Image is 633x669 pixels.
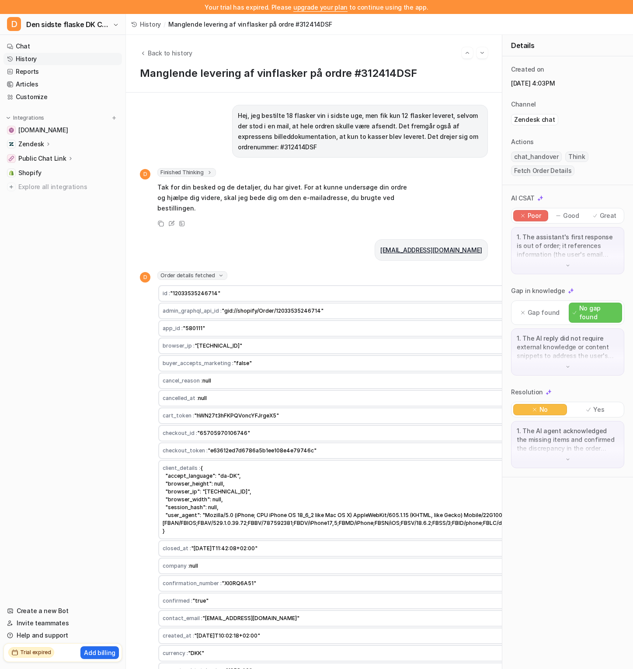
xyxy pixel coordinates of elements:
span: Order details fetched [157,271,227,280]
p: Actions [511,138,534,146]
a: Invite teammates [3,617,122,629]
span: "[EMAIL_ADDRESS][DOMAIN_NAME]" [202,615,299,621]
p: Resolution [511,388,543,397]
span: "true" [192,597,209,604]
div: Details [502,35,633,56]
button: Go to previous session [462,47,473,59]
span: "false" [233,360,252,366]
img: expand menu [5,115,11,121]
p: No gap found [579,304,618,321]
span: "65705970106746" [197,430,250,436]
p: Add billing [84,648,115,657]
span: confirmed : [163,597,192,604]
button: Integrations [3,114,47,122]
img: Shopify [9,170,14,176]
a: Create a new Bot [3,605,122,617]
span: Manglende levering af vinflasker på ordre #312414DSF [168,20,332,29]
span: confirmation_number : [163,580,222,586]
a: Customize [3,91,122,103]
span: contact_email : [163,615,202,621]
p: Yes [593,405,604,414]
a: densidsteflaske.dk[DOMAIN_NAME] [3,124,122,136]
span: "DKK" [188,650,204,656]
span: Explore all integrations [18,180,118,194]
span: currency : [163,650,188,656]
p: Gap in knowledge [511,286,565,295]
p: Public Chat Link [18,154,66,163]
a: upgrade your plan [293,3,348,11]
p: Good [563,211,579,220]
span: browser_ip : [163,342,195,349]
span: cart_token : [163,412,194,419]
p: No [539,405,548,414]
span: "[TECHNICAL_ID]" [195,342,242,349]
img: down-arrow [565,364,571,370]
span: cancelled_at : [163,395,198,401]
img: Previous session [464,49,470,57]
p: Zendesk chat [514,115,555,124]
p: Poor [528,211,541,220]
span: "[DATE]T11:42:08+02:00" [191,545,257,552]
a: History [3,53,122,65]
img: Zendesk [9,141,14,147]
p: Integrations [13,114,44,121]
span: "[DATE]T10:02:18+02:00" [194,632,260,639]
p: Tak for din besked og de detaljer, du har givet. For at kunne undersøge din ordre og hjælpe dig v... [157,182,413,214]
p: Great [600,211,617,220]
span: checkout_token : [163,447,208,454]
span: "12033535246714" [170,290,220,297]
a: Help and support [3,629,122,641]
p: Hej, jeg bestilte 18 flasker vin i sidste uge, men fik kun 12 flasker leveret, selvom der stod i ... [238,110,482,152]
span: Fetch Order Details [511,166,574,176]
h1: Manglende levering af vinflasker på ordre #312414DSF [140,67,488,80]
button: Back to history [140,48,192,58]
p: 1. The assistant's first response is out of order; it references information (the user's email ad... [517,233,619,259]
span: { "accept_language": "da-DK", "browser_height": null, "browser_ip": "[TECHNICAL_ID]", "browser_wi... [163,465,583,534]
p: Created on [511,65,544,74]
span: Shopify [18,169,42,177]
span: company : [163,562,189,569]
p: Channel [511,100,536,109]
p: 1. The AI reply did not require external knowledge or content snippets to address the user's issu... [517,334,619,360]
p: Zendesk [18,140,44,148]
img: explore all integrations [7,183,16,191]
button: Add billing [80,646,119,659]
span: app_id : [163,325,183,331]
span: null [189,562,198,569]
h2: Trial expired [20,648,51,656]
p: [DATE] 4:03PM [511,79,624,88]
span: checkout_id : [163,430,197,436]
img: down-arrow [565,456,571,462]
span: created_at : [163,632,194,639]
a: [EMAIL_ADDRESS][DOMAIN_NAME] [380,246,482,254]
span: "580111" [183,325,205,331]
p: AI CSAT [511,194,535,203]
button: Go to next session [476,47,488,59]
a: Reports [3,66,122,78]
a: History [131,20,161,29]
span: D [7,17,21,31]
span: "hWN27t3hFKPQVoncYFJrgeX5" [194,412,279,419]
span: History [140,20,161,29]
img: Public Chat Link [9,156,14,161]
span: "gid://shopify/Order/12033535246714" [222,307,323,314]
p: Gap found [528,308,560,317]
img: menu_add.svg [111,115,117,121]
span: id : [163,290,170,297]
a: ShopifyShopify [3,167,122,179]
span: null [202,377,211,384]
a: Articles [3,78,122,90]
span: Think [565,152,588,162]
span: / [163,20,166,29]
p: 1. The AI agent acknowledged the missing items and confirmed the discrepancy in the order deliver... [517,427,619,453]
span: Back to history [148,48,192,58]
a: Explore all integrations [3,181,122,193]
span: "e63612ed7d6786a5b1ee108e4e79746c" [208,447,316,454]
span: chat_handover [511,152,562,162]
span: null [198,395,207,401]
img: Next session [479,49,485,57]
span: D [140,272,150,283]
span: Finished Thinking [157,168,216,177]
span: cancel_reason : [163,377,202,384]
img: down-arrow [565,262,571,269]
